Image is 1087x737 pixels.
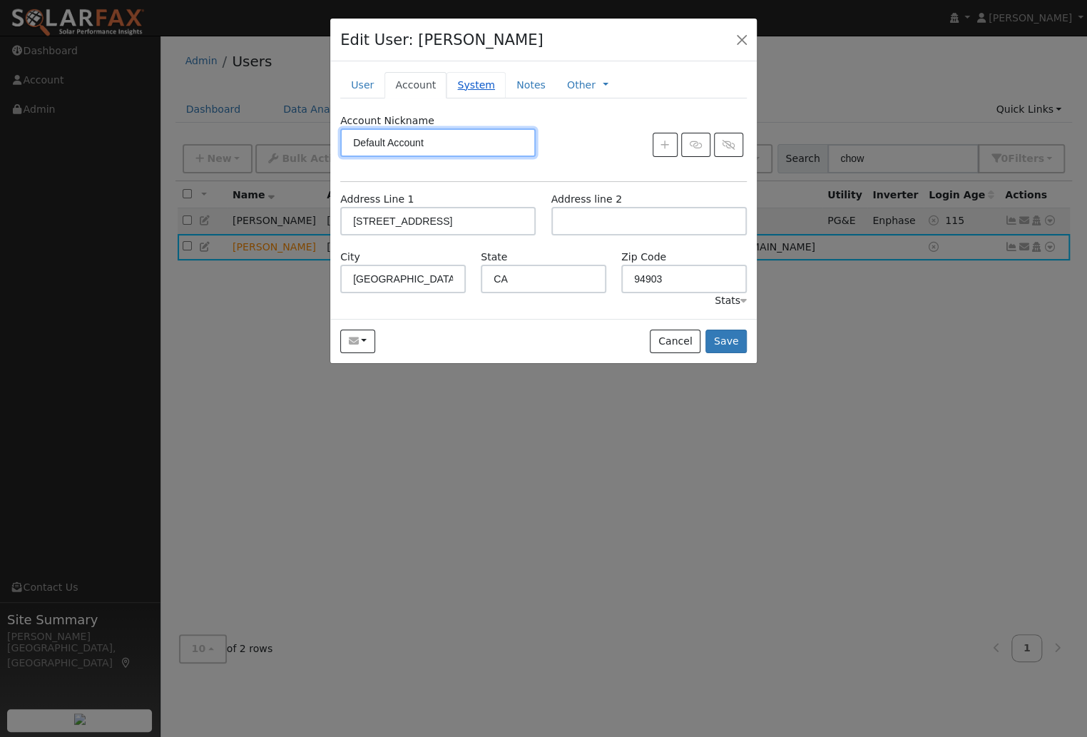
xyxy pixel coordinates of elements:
[681,133,710,157] button: Link Account
[340,29,543,51] h4: Edit User: [PERSON_NAME]
[446,72,506,98] a: System
[340,330,375,354] button: chowanec@protonmail.com
[567,78,596,93] a: Other
[551,192,622,207] label: Address line 2
[340,113,434,128] label: Account Nickname
[384,72,446,98] a: Account
[705,330,747,354] button: Save
[340,250,360,265] label: City
[506,72,556,98] a: Notes
[714,133,743,157] button: Unlink Account
[653,133,678,157] button: Create New Account
[340,192,414,207] label: Address Line 1
[481,250,507,265] label: State
[621,250,666,265] label: Zip Code
[340,72,384,98] a: User
[650,330,700,354] button: Cancel
[715,293,747,308] div: Stats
